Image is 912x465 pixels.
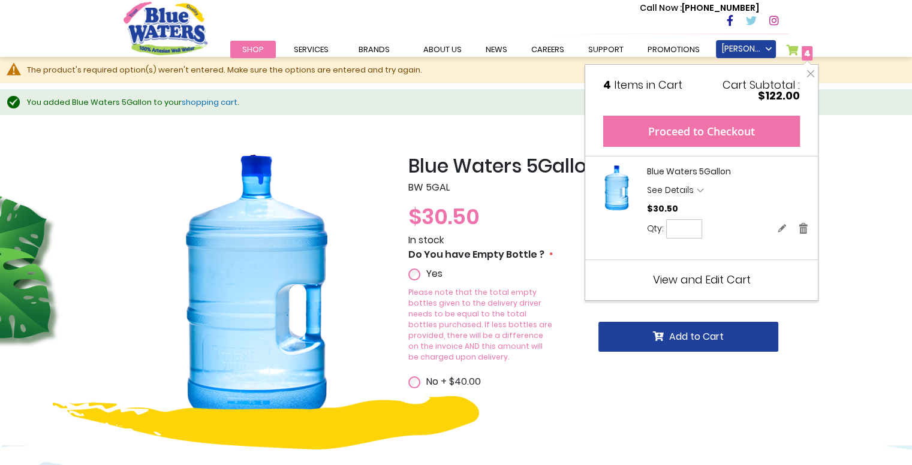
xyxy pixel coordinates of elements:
span: Yes [426,267,443,280]
a: Promotions [636,41,712,58]
a: shopping cart [182,96,237,108]
span: Brands [359,44,390,55]
p: [PHONE_NUMBER] [640,2,759,14]
span: No [426,375,438,388]
span: $30.50 [647,203,678,215]
span: $122.00 [758,88,800,103]
a: support [576,41,636,58]
span: Services [294,44,329,55]
span: + [441,375,481,388]
span: Items in Cart [614,77,682,92]
span: Add to Cart [669,330,724,343]
span: $40.00 [449,375,481,388]
button: Add to Cart [598,322,778,352]
a: 4 [786,44,813,62]
div: You added Blue Waters 5Gallon to your . [27,96,900,108]
span: Shop [242,44,264,55]
label: Qty [647,222,664,235]
span: 4 [603,77,611,92]
span: $30.50 [408,201,480,232]
span: See Details [647,184,694,196]
img: yellow-design.png [53,396,479,449]
a: News [474,41,519,58]
a: about us [411,41,474,58]
span: Do You have Empty Bottle ? [408,247,544,261]
span: In stock [408,233,444,247]
span: Cart Subtotal [723,77,795,92]
a: Blue Waters 5Gallon [594,165,639,214]
a: store logo [124,2,207,55]
p: Please note that the total empty bottles given to the delivery driver needs to be equal to the to... [408,287,554,363]
img: Blue_Waters_5Gallon_1_20.png [124,155,390,421]
div: The product's required option(s) weren't entered. Make sure the options are entered and try again. [27,64,900,76]
a: View and Edit Cart [653,272,751,287]
a: [PERSON_NAME] [716,40,776,58]
span: Call Now : [640,2,682,14]
a: careers [519,41,576,58]
span: 4 [804,47,811,59]
a: Blue Waters 5Gallon [647,165,731,177]
img: Blue Waters 5Gallon [594,165,639,210]
p: BW 5GAL [408,180,789,195]
button: Proceed to Checkout [603,116,800,147]
h2: Blue Waters 5Gallon [408,155,789,177]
